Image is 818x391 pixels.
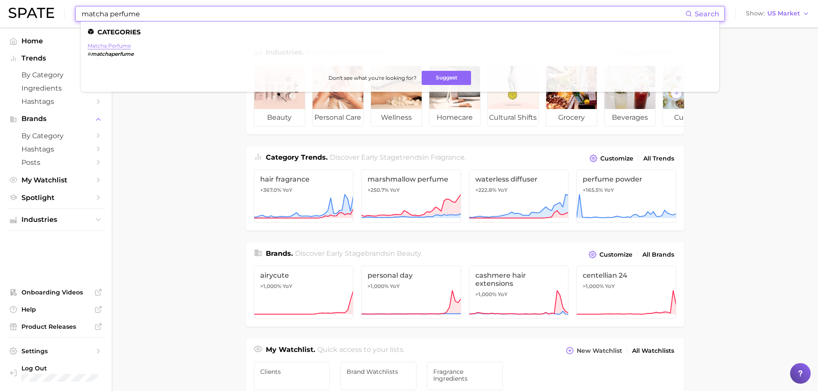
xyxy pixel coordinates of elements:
[7,303,105,316] a: Help
[21,97,90,106] span: Hashtags
[340,362,417,390] a: Brand Watchlists
[397,249,421,258] span: beauty
[583,187,603,193] span: +165.5%
[260,175,347,183] span: hair fragrance
[254,362,330,390] a: Clients
[21,364,105,372] span: Log Out
[390,283,400,290] span: YoY
[88,51,91,57] span: #
[475,175,563,183] span: waterless diffuser
[88,42,131,49] a: matcha perfume
[746,11,765,16] span: Show
[7,82,105,95] a: Ingredients
[605,109,655,126] span: beverages
[695,10,719,18] span: Search
[260,187,281,193] span: +367.0%
[583,271,670,279] span: centellian 24
[546,109,597,126] span: grocery
[266,249,293,258] span: Brands .
[475,187,496,193] span: +222.8%
[361,170,461,223] a: marshmallow perfume+250.7% YoY
[475,271,563,288] span: cashmere hair extensions
[641,153,676,164] a: All Trends
[469,266,569,319] a: cashmere hair extensions>1,000% YoY
[368,175,455,183] span: marshmallow perfume
[583,283,604,289] span: >1,000%
[583,175,670,183] span: perfume powder
[21,84,90,92] span: Ingredients
[767,11,800,16] span: US Market
[605,283,615,290] span: YoY
[21,176,90,184] span: My Watchlist
[7,142,105,156] a: Hashtags
[260,368,324,375] span: Clients
[81,6,685,21] input: Search here for a brand, industry, or ingredient
[744,8,812,19] button: ShowUS Market
[564,345,624,357] button: New Watchlist
[254,66,305,127] a: beauty
[577,347,622,355] span: New Watchlist
[368,283,389,289] span: >1,000%
[546,66,597,127] a: grocery
[260,271,347,279] span: airycute
[21,115,90,123] span: Brands
[7,345,105,358] a: Settings
[498,187,508,194] span: YoY
[21,323,90,330] span: Product Releases
[21,132,90,140] span: by Category
[313,109,363,126] span: personal care
[21,37,90,45] span: Home
[368,271,455,279] span: personal day
[498,291,508,298] span: YoY
[260,283,281,289] span: >1,000%
[91,51,134,57] em: matchaperfume
[7,156,105,169] a: Posts
[7,95,105,108] a: Hashtags
[254,266,354,319] a: airycute>1,000% YoY
[599,251,633,258] span: Customize
[266,345,315,357] h1: My Watchlist.
[266,153,328,161] span: Category Trends .
[7,112,105,125] button: Brands
[371,109,422,126] span: wellness
[433,368,497,382] span: Fragrance Ingredients
[7,52,105,65] button: Trends
[469,170,569,223] a: waterless diffuser+222.8% YoY
[576,170,676,223] a: perfume powder+165.5% YoY
[361,266,461,319] a: personal day>1,000% YoY
[254,109,305,126] span: beauty
[21,158,90,167] span: Posts
[7,213,105,226] button: Industries
[283,283,292,290] span: YoY
[328,75,417,81] span: Don't see what you're looking for?
[330,153,466,161] span: Discover Early Stage trends in .
[587,249,634,261] button: Customize
[604,66,656,127] a: beverages
[630,345,676,357] a: All Watchlists
[487,66,539,127] a: cultural shifts
[21,55,90,62] span: Trends
[663,66,714,127] a: culinary
[587,152,635,164] button: Customize
[7,320,105,333] a: Product Releases
[427,362,503,390] a: Fragrance Ingredients
[7,68,105,82] a: by Category
[7,129,105,142] a: by Category
[632,347,674,355] span: All Watchlists
[671,88,682,99] button: Scroll Right
[643,155,674,162] span: All Trends
[21,194,90,202] span: Spotlight
[600,155,633,162] span: Customize
[642,251,674,258] span: All Brands
[663,109,714,126] span: culinary
[347,368,410,375] span: Brand Watchlists
[21,306,90,313] span: Help
[88,28,712,36] li: Categories
[312,66,364,127] a: personal care
[7,286,105,299] a: Onboarding Videos
[604,187,614,194] span: YoY
[368,187,389,193] span: +250.7%
[640,249,676,261] a: All Brands
[317,345,404,357] h2: Quick access to your lists.
[283,187,292,194] span: YoY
